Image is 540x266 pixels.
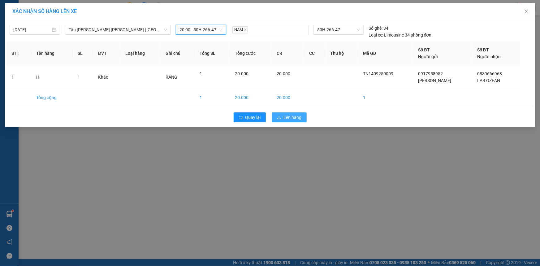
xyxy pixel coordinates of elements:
[13,26,51,33] input: 14/09/2025
[69,25,167,34] span: Tân Châu - Hồ Chí Minh (Giường)
[272,41,304,65] th: CR
[164,28,167,32] span: down
[195,89,230,106] td: 1
[524,9,529,14] span: close
[93,65,120,89] td: Khác
[230,89,272,106] td: 20.000
[277,115,281,120] span: upload
[277,71,291,76] span: 20.000
[234,112,266,122] button: rollbackQuay lại
[78,75,80,80] span: 1
[6,65,31,89] td: 1
[93,41,120,65] th: ĐVT
[304,41,326,65] th: CC
[179,25,222,34] span: 20:00 - 50H-266.47
[195,41,230,65] th: Tổng SL
[245,114,261,121] span: Quay lại
[31,89,73,106] td: Tổng cộng
[272,89,304,106] td: 20.000
[369,32,383,38] span: Loại xe:
[232,26,248,33] span: NAM
[120,41,161,65] th: Loại hàng
[235,71,248,76] span: 20.000
[239,115,243,120] span: rollback
[200,71,202,76] span: 1
[31,41,73,65] th: Tên hàng
[418,71,443,76] span: 0917958952
[518,3,535,20] button: Close
[12,8,77,14] span: XÁC NHẬN SỐ HÀNG LÊN XE
[369,25,382,32] span: Số ghế:
[244,28,247,31] span: close
[230,41,272,65] th: Tổng cước
[369,25,388,32] div: 34
[477,54,501,59] span: Người nhận
[358,41,413,65] th: Mã GD
[6,41,31,65] th: STT
[477,71,502,76] span: 0839666968
[73,41,93,65] th: SL
[272,112,307,122] button: uploadLên hàng
[363,71,393,76] span: TN1409250009
[284,114,302,121] span: Lên hàng
[166,75,177,80] span: RĂNG
[358,89,413,106] td: 1
[317,25,360,34] span: 50H-266.47
[31,65,73,89] td: H
[369,32,432,38] div: Limousine 34 phòng đơn
[418,47,430,52] span: Số ĐT
[161,41,195,65] th: Ghi chú
[325,41,358,65] th: Thu hộ
[418,78,451,83] span: [PERSON_NAME]
[477,47,489,52] span: Số ĐT
[477,78,500,83] span: LAB OZEAN
[418,54,438,59] span: Người gửi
